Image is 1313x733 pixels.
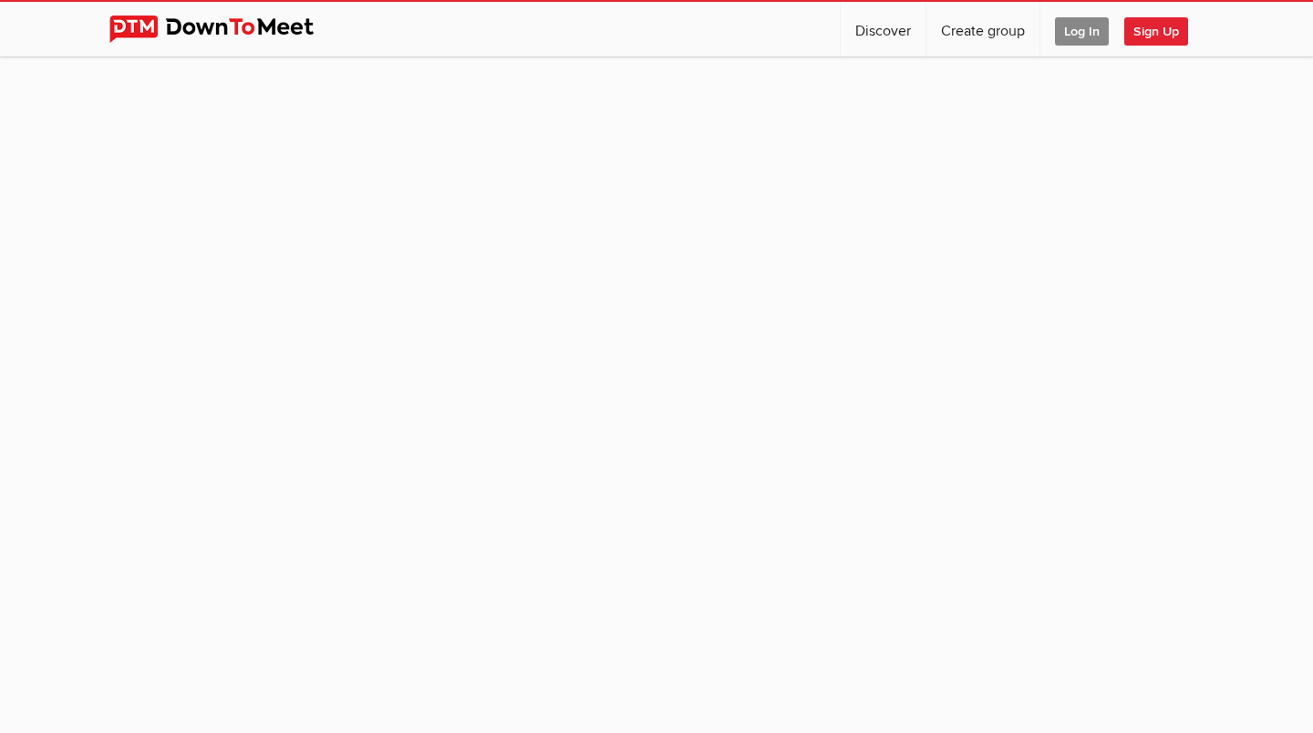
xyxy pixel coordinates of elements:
span: Log In [1055,17,1109,46]
a: Sign Up [1124,2,1203,57]
a: Log In [1040,2,1123,57]
a: Discover [841,2,925,57]
a: Create group [926,2,1039,57]
img: DownToMeet [109,15,342,43]
span: Sign Up [1124,17,1188,46]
